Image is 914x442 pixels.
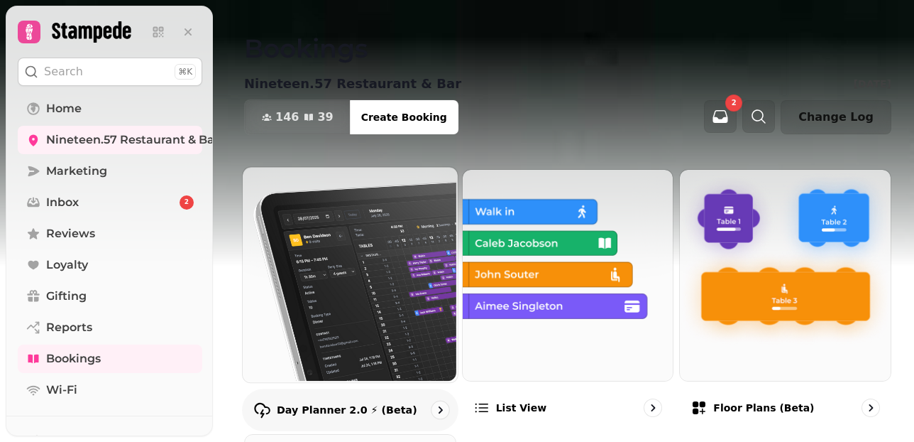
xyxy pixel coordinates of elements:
span: Home [46,100,82,117]
span: Marketing [46,163,107,180]
span: Bookings [46,350,101,367]
img: List view [461,168,672,379]
a: List viewList view [462,169,674,428]
p: Floor Plans (beta) [713,401,814,415]
a: Marketing [18,157,202,185]
a: Inbox2 [18,188,202,217]
p: Search [44,63,83,80]
a: Reports [18,313,202,342]
a: Bookings [18,345,202,373]
img: Day Planner 2.0 ⚡ (Beta) [241,166,456,381]
p: List view [496,401,546,415]
a: Gifting [18,282,202,311]
a: Loyalty [18,251,202,279]
button: Search⌘K [18,58,202,86]
a: Wi-Fi [18,376,202,404]
span: 146 [275,112,299,123]
span: Nineteen.57 Restaurant & Bar [46,131,219,149]
span: Change Log [798,112,874,123]
span: 2 [185,198,189,207]
a: Nineteen.57 Restaurant & Bar [18,126,202,154]
span: Create Booking [361,112,447,122]
a: Floor Plans (beta)Floor Plans (beta) [679,169,891,428]
span: 2 [732,99,737,107]
svg: go to [646,401,660,415]
svg: go to [864,401,878,415]
button: Create Booking [350,100,458,134]
a: Day Planner 2.0 ⚡ (Beta)Day Planner 2.0 ⚡ (Beta) [242,166,458,431]
p: Nineteen.57 Restaurant & Bar [244,74,461,94]
svg: go to [433,403,447,417]
div: ⌘K [175,64,196,80]
p: [DATE] [854,77,891,91]
img: Floor Plans (beta) [678,168,889,379]
button: 14639 [245,100,351,134]
span: Wi-Fi [46,382,77,399]
span: Gifting [46,288,87,305]
button: Change Log [781,100,891,134]
span: Reports [46,319,92,336]
span: Reviews [46,225,95,242]
span: Loyalty [46,257,88,274]
span: 39 [317,112,333,123]
p: Day Planner 2.0 ⚡ (Beta) [277,403,417,417]
a: Reviews [18,220,202,248]
a: Home [18,95,202,123]
span: Inbox [46,194,79,211]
